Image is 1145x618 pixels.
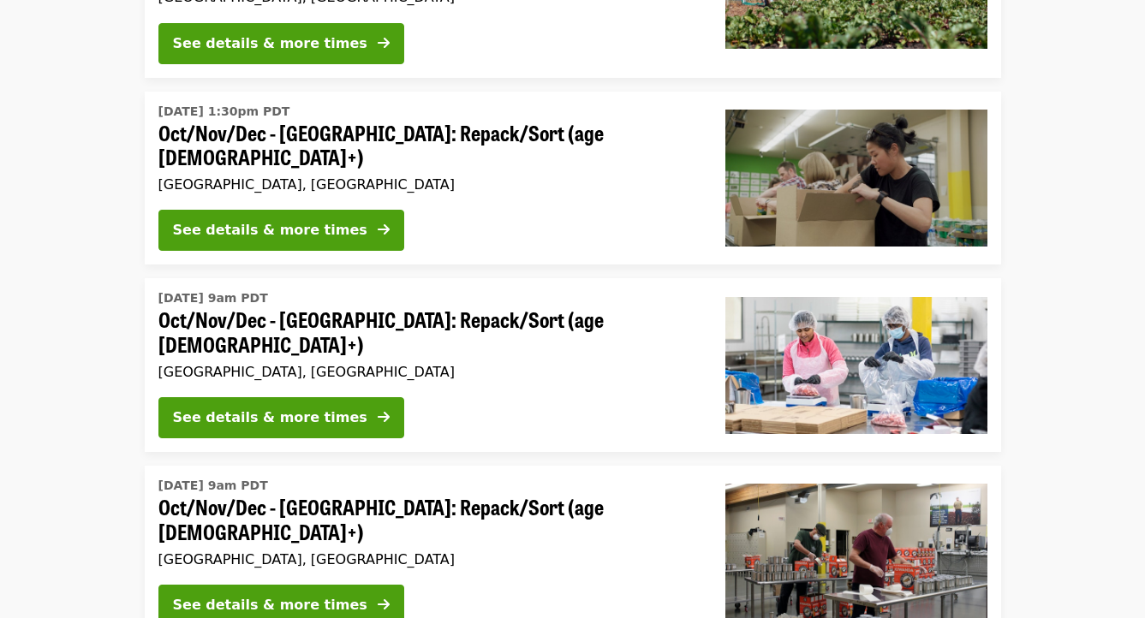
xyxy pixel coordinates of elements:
span: Oct/Nov/Dec - [GEOGRAPHIC_DATA]: Repack/Sort (age [DEMOGRAPHIC_DATA]+) [158,495,698,544]
button: See details & more times [158,397,404,438]
i: arrow-right icon [378,35,390,51]
i: arrow-right icon [378,597,390,613]
div: [GEOGRAPHIC_DATA], [GEOGRAPHIC_DATA] [158,364,698,380]
button: See details & more times [158,23,404,64]
div: [GEOGRAPHIC_DATA], [GEOGRAPHIC_DATA] [158,176,698,193]
img: Oct/Nov/Dec - Portland: Repack/Sort (age 8+) organized by Oregon Food Bank [725,110,987,247]
button: See details & more times [158,210,404,251]
span: Oct/Nov/Dec - [GEOGRAPHIC_DATA]: Repack/Sort (age [DEMOGRAPHIC_DATA]+) [158,121,698,170]
a: See details for "Oct/Nov/Dec - Portland: Repack/Sort (age 8+)" [145,92,1001,265]
img: Oct/Nov/Dec - Beaverton: Repack/Sort (age 10+) organized by Oregon Food Bank [725,297,987,434]
span: Oct/Nov/Dec - [GEOGRAPHIC_DATA]: Repack/Sort (age [DEMOGRAPHIC_DATA]+) [158,307,698,357]
i: arrow-right icon [378,222,390,238]
time: [DATE] 9am PDT [158,289,268,307]
i: arrow-right icon [378,409,390,425]
time: [DATE] 1:30pm PDT [158,103,290,121]
time: [DATE] 9am PDT [158,477,268,495]
div: See details & more times [173,220,367,241]
div: See details & more times [173,33,367,54]
div: See details & more times [173,407,367,428]
a: See details for "Oct/Nov/Dec - Beaverton: Repack/Sort (age 10+)" [145,278,1001,452]
div: [GEOGRAPHIC_DATA], [GEOGRAPHIC_DATA] [158,551,698,567]
div: See details & more times [173,595,367,615]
